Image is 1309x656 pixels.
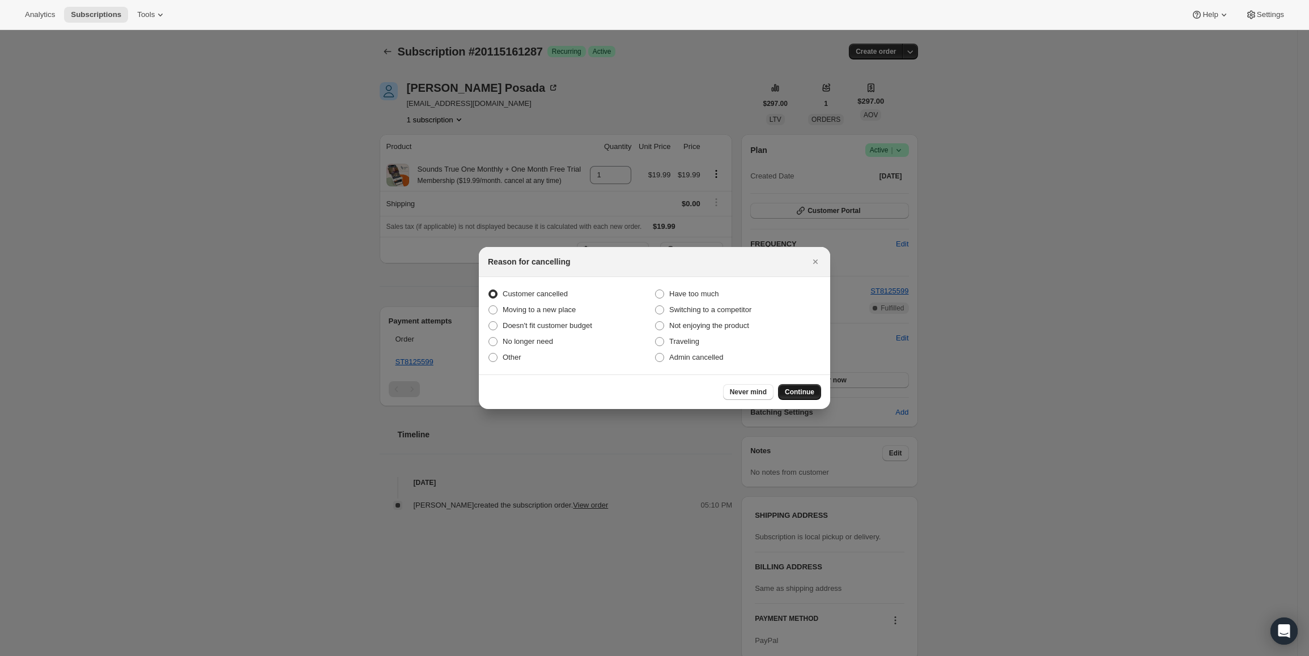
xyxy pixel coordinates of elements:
[18,7,62,23] button: Analytics
[503,337,553,346] span: No longer need
[669,321,749,330] span: Not enjoying the product
[503,353,521,361] span: Other
[137,10,155,19] span: Tools
[669,289,719,298] span: Have too much
[669,305,751,314] span: Switching to a competitor
[1184,7,1236,23] button: Help
[669,353,723,361] span: Admin cancelled
[488,256,570,267] h2: Reason for cancelling
[503,305,576,314] span: Moving to a new place
[807,254,823,270] button: Close
[503,321,592,330] span: Doesn't fit customer budget
[130,7,173,23] button: Tools
[778,384,821,400] button: Continue
[785,387,814,397] span: Continue
[64,7,128,23] button: Subscriptions
[723,384,773,400] button: Never mind
[503,289,568,298] span: Customer cancelled
[1270,617,1298,645] div: Open Intercom Messenger
[1257,10,1284,19] span: Settings
[730,387,767,397] span: Never mind
[1202,10,1218,19] span: Help
[25,10,55,19] span: Analytics
[1239,7,1291,23] button: Settings
[669,337,699,346] span: Traveling
[71,10,121,19] span: Subscriptions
